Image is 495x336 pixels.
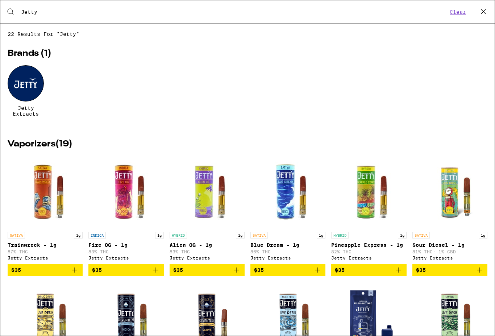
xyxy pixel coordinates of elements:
[250,242,325,248] p: Blue Dream - 1g
[254,267,264,273] span: $35
[412,249,487,254] p: 81% THC: 1% CBD
[170,264,245,276] button: Add to bag
[331,249,406,254] p: 82% THC
[90,156,162,228] img: Jetty Extracts - Fire OG - 1g
[333,156,405,228] img: Jetty Extracts - Pineapple Express - 1g
[398,232,407,238] p: 1g
[412,256,487,260] div: Jetty Extracts
[170,232,187,238] p: HYBRID
[8,242,83,248] p: Trainwreck - 1g
[331,242,406,248] p: Pineapple Express - 1g
[8,140,487,149] h2: Vaporizers ( 19 )
[74,232,83,238] p: 1g
[250,249,325,254] p: 86% THC
[171,156,243,228] img: Jetty Extracts - Alien OG - 1g
[170,256,245,260] div: Jetty Extracts
[412,232,430,238] p: SATIVA
[8,105,44,117] span: Jetty Extracts
[331,156,406,264] a: Open page for Pineapple Express - 1g from Jetty Extracts
[92,267,102,273] span: $35
[88,242,163,248] p: Fire OG - 1g
[170,249,245,254] p: 83% THC
[8,256,83,260] div: Jetty Extracts
[88,232,106,238] p: INDICA
[88,156,163,264] a: Open page for Fire OG - 1g from Jetty Extracts
[252,156,324,228] img: Jetty Extracts - Blue Dream - 1g
[170,156,245,264] a: Open page for Alien OG - 1g from Jetty Extracts
[8,31,487,37] span: 22 results for "Jetty"
[413,156,486,228] img: Jetty Extracts - Sour Diesel - 1g
[11,267,21,273] span: $35
[448,9,468,15] button: Clear
[250,156,325,264] a: Open page for Blue Dream - 1g from Jetty Extracts
[155,232,164,238] p: 1g
[412,156,487,264] a: Open page for Sour Diesel - 1g from Jetty Extracts
[317,232,325,238] p: 1g
[479,232,487,238] p: 1g
[88,256,163,260] div: Jetty Extracts
[416,267,426,273] span: $35
[170,242,245,248] p: Alien OG - 1g
[335,267,345,273] span: $35
[250,232,268,238] p: SATIVA
[88,249,163,254] p: 83% THC
[250,264,325,276] button: Add to bag
[88,264,163,276] button: Add to bag
[250,256,325,260] div: Jetty Extracts
[8,156,83,264] a: Open page for Trainwreck - 1g from Jetty Extracts
[8,249,83,254] p: 87% THC
[236,232,245,238] p: 1g
[8,49,487,58] h2: Brands ( 1 )
[412,264,487,276] button: Add to bag
[8,232,25,238] p: SATIVA
[331,256,406,260] div: Jetty Extracts
[331,264,406,276] button: Add to bag
[9,156,82,228] img: Jetty Extracts - Trainwreck - 1g
[21,9,448,15] input: Search the Eaze menu
[331,232,349,238] p: HYBRID
[8,264,83,276] button: Add to bag
[173,267,183,273] span: $35
[412,242,487,248] p: Sour Diesel - 1g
